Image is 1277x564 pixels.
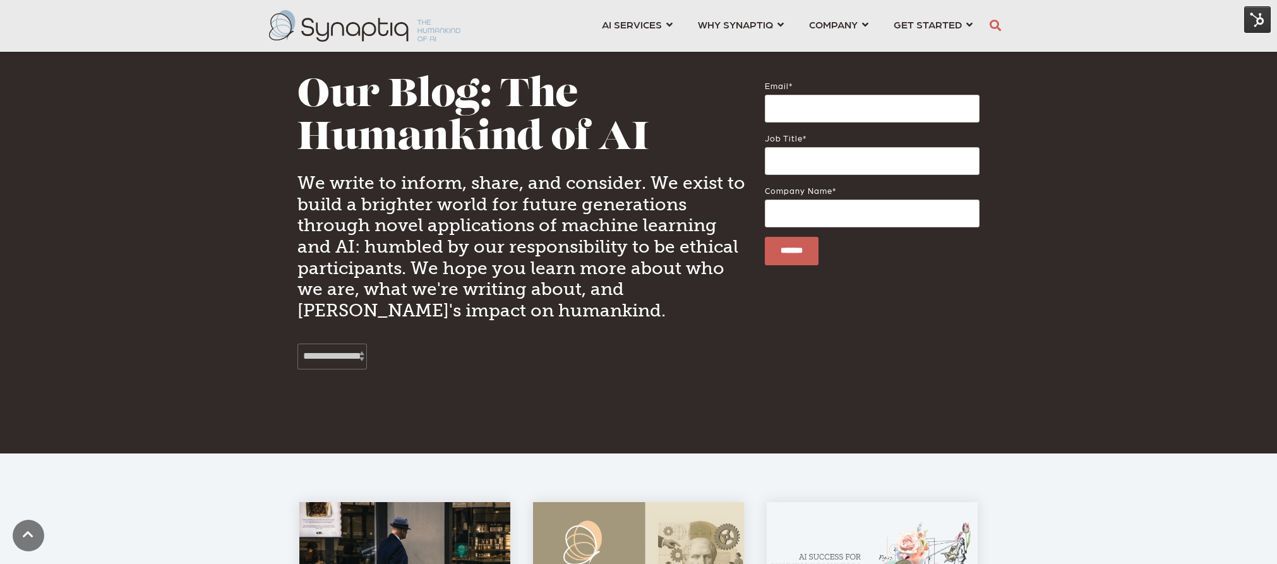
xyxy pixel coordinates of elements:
img: HubSpot Tools Menu Toggle [1244,6,1271,33]
a: GET STARTED [894,13,973,36]
span: COMPANY [809,16,858,33]
nav: menu [589,3,985,49]
img: synaptiq logo-2 [269,10,460,42]
span: AI SERVICES [602,16,662,33]
span: Job title [765,133,803,143]
span: Company name [765,186,832,195]
a: AI SERVICES [602,13,673,36]
a: WHY SYNAPTIQ [698,13,784,36]
a: COMPANY [809,13,868,36]
h4: We write to inform, share, and consider. We exist to build a brighter world for future generation... [297,172,746,321]
span: WHY SYNAPTIQ [698,16,773,33]
span: GET STARTED [894,16,962,33]
span: Email [765,81,789,90]
h1: Our Blog: The Humankind of AI [297,75,746,161]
